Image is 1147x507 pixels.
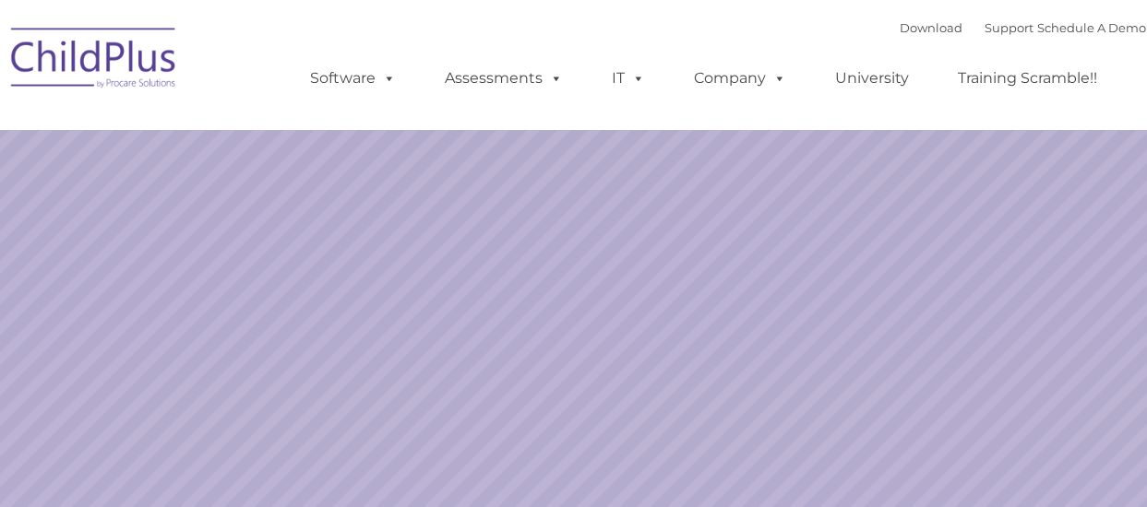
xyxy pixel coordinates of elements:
img: ChildPlus by Procare Solutions [2,15,186,107]
a: University [817,60,927,97]
a: Schedule A Demo [1037,20,1146,35]
a: Support [985,20,1033,35]
a: Company [675,60,805,97]
a: Training Scramble!! [939,60,1116,97]
a: Download [900,20,962,35]
a: Software [292,60,414,97]
a: IT [593,60,663,97]
font: | [900,20,1146,35]
a: Assessments [426,60,581,97]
